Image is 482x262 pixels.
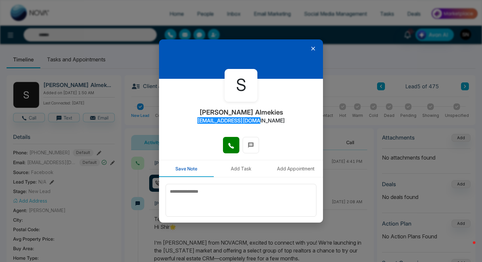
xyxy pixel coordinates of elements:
span: S [236,73,246,98]
h2: [PERSON_NAME] Almekies [199,108,283,116]
button: Add Appointment [268,160,323,177]
iframe: Intercom live chat [460,240,475,255]
button: Save Note [159,160,214,177]
button: Add Task [214,160,269,177]
h2: [EMAIL_ADDRESS][DOMAIN_NAME] [197,118,285,124]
